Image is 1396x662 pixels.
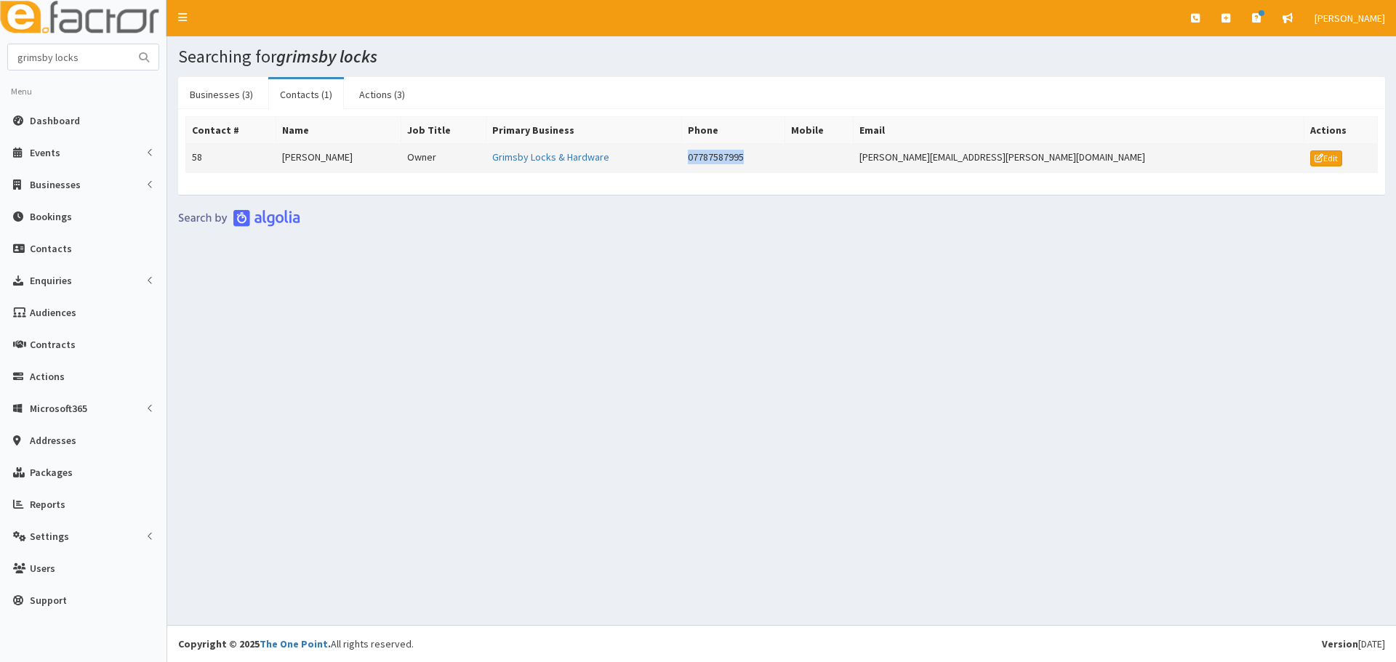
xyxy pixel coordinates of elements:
a: Grimsby Locks & Hardware [492,150,609,164]
h1: Searching for [178,47,1385,66]
i: grimsby locks [276,45,377,68]
a: Actions (3) [348,79,417,110]
td: Owner [401,144,486,173]
a: Edit [1310,150,1342,166]
span: Microsoft365 [30,402,87,415]
footer: All rights reserved. [167,625,1396,662]
span: Bookings [30,210,72,223]
span: Events [30,146,60,159]
th: Phone [681,117,785,144]
span: Dashboard [30,114,80,127]
th: Job Title [401,117,486,144]
strong: Copyright © 2025 . [178,637,331,650]
th: Email [853,117,1304,144]
td: [PERSON_NAME] [276,144,401,173]
span: Businesses [30,178,81,191]
span: Audiences [30,306,76,319]
a: The One Point [260,637,328,650]
a: Businesses (3) [178,79,265,110]
td: [PERSON_NAME][EMAIL_ADDRESS][PERSON_NAME][DOMAIN_NAME] [853,144,1304,173]
input: Search... [8,44,130,70]
span: [PERSON_NAME] [1315,12,1385,25]
span: Addresses [30,434,76,447]
span: Settings [30,530,69,543]
span: Users [30,562,55,575]
span: Contacts [30,242,72,255]
span: Packages [30,466,73,479]
b: Version [1322,637,1358,650]
th: Mobile [785,117,854,144]
div: [DATE] [1322,637,1385,651]
td: 58 [186,144,276,173]
span: Actions [30,370,65,383]
td: 07787587995 [681,144,785,173]
th: Actions [1304,117,1377,144]
a: Contacts (1) [268,79,344,110]
span: Contracts [30,338,76,351]
th: Primary Business [486,117,681,144]
span: Enquiries [30,274,72,287]
th: Name [276,117,401,144]
span: Support [30,594,67,607]
img: search-by-algolia-light-background.png [178,209,300,227]
th: Contact # [186,117,276,144]
span: Reports [30,498,65,511]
